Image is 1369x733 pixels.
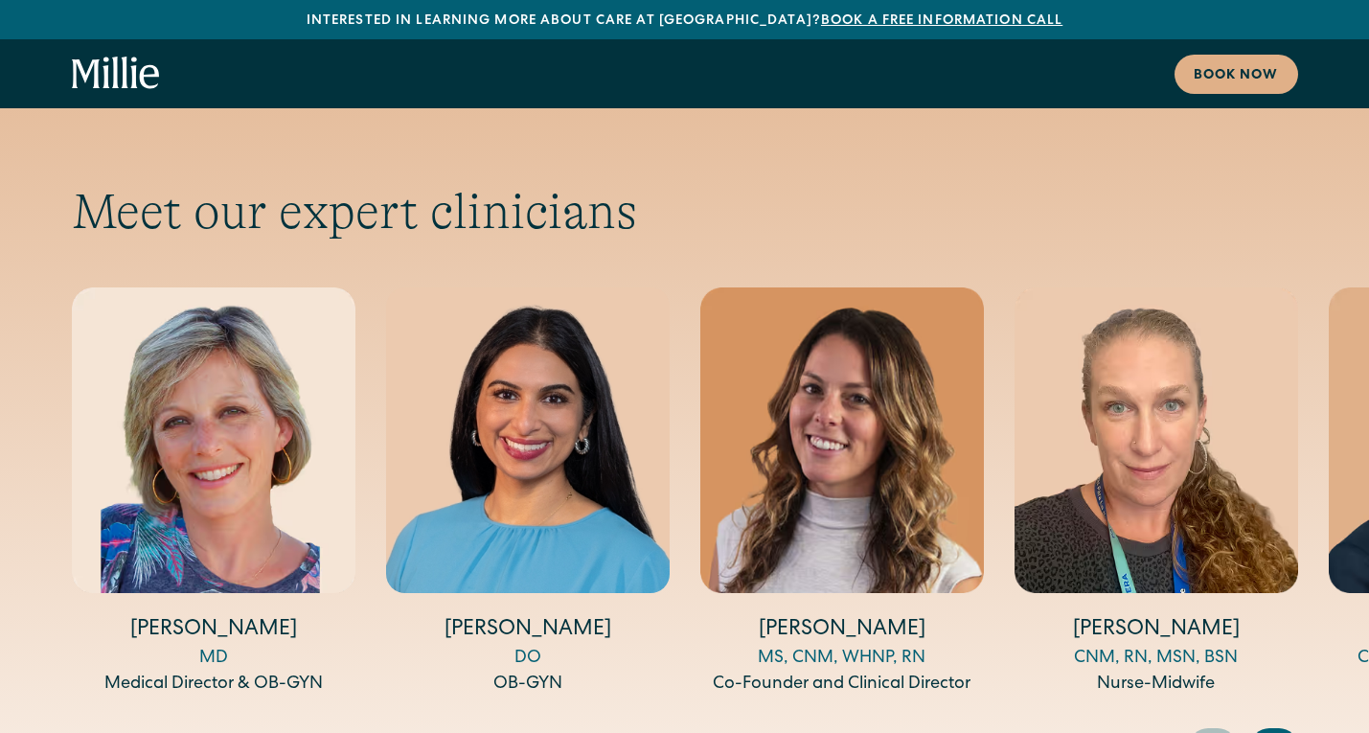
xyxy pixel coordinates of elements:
h2: Meet our expert clinicians [72,182,1298,241]
div: OB-GYN [386,672,670,698]
div: 4 / 5 [1015,287,1298,698]
div: Book now [1194,66,1279,86]
div: MD [72,646,355,672]
div: CNM, RN, MSN, BSN [1015,646,1298,672]
a: Book now [1175,55,1298,94]
div: Nurse-Midwife [1015,672,1298,698]
h4: [PERSON_NAME] [700,616,984,646]
div: 3 / 5 [700,287,984,698]
div: DO [386,646,670,672]
h4: [PERSON_NAME] [386,616,670,646]
div: MS, CNM, WHNP, RN [700,646,984,672]
div: Medical Director & OB-GYN [72,672,355,698]
h4: [PERSON_NAME] [72,616,355,646]
div: 1 / 5 [72,287,355,698]
div: Co-Founder and Clinical Director [700,672,984,698]
div: 2 / 5 [386,287,670,698]
h4: [PERSON_NAME] [1015,616,1298,646]
a: home [72,57,160,91]
a: Book a free information call [821,14,1062,28]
